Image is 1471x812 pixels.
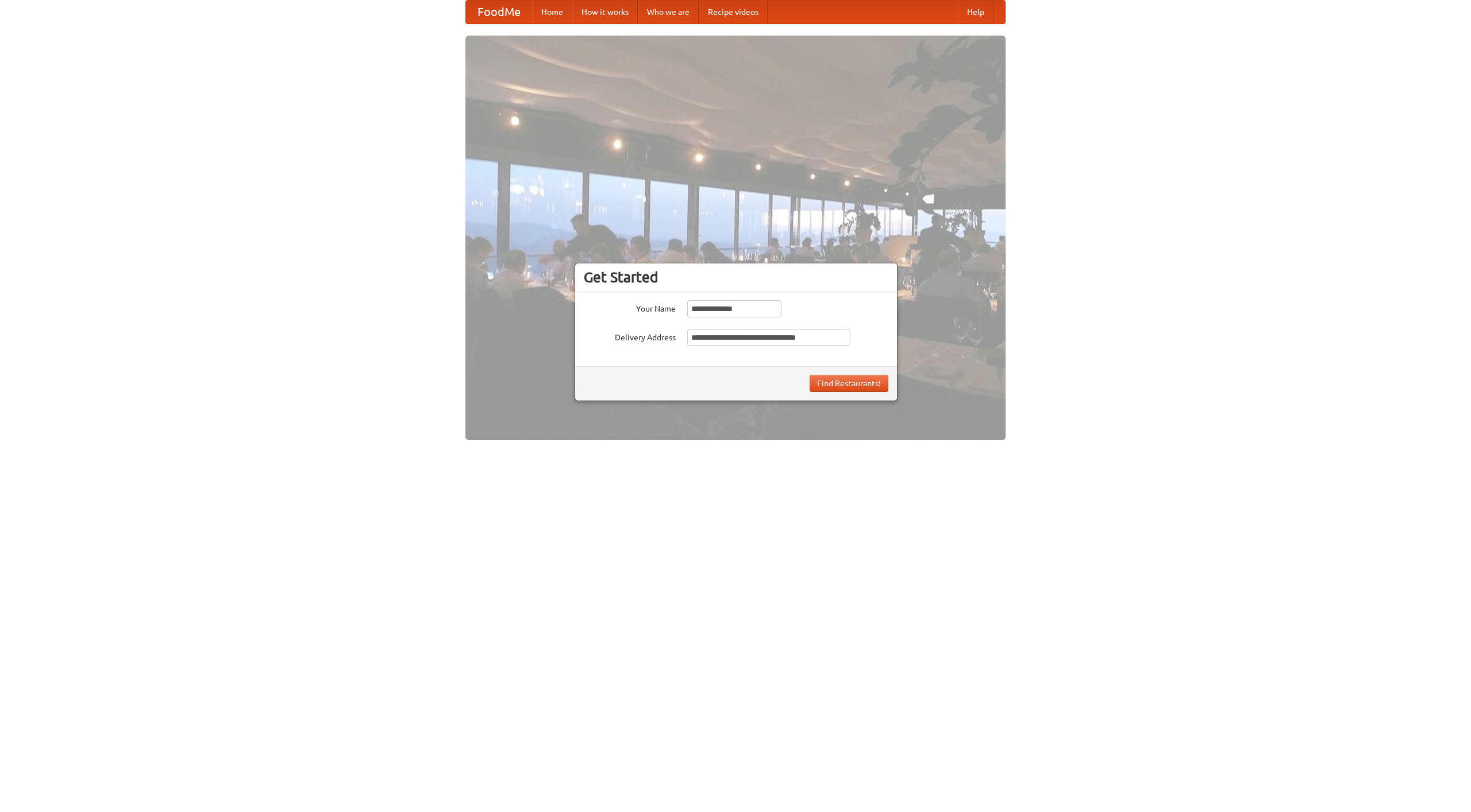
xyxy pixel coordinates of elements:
a: FoodMe [466,1,532,24]
a: How it works [572,1,638,24]
label: Your Name [584,300,676,314]
label: Delivery Address [584,329,676,343]
a: Who we are [638,1,699,24]
a: Home [532,1,572,24]
button: Find Restaurants! [810,375,888,392]
a: Recipe videos [699,1,768,24]
a: Help [958,1,993,24]
h3: Get Started [584,269,888,286]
